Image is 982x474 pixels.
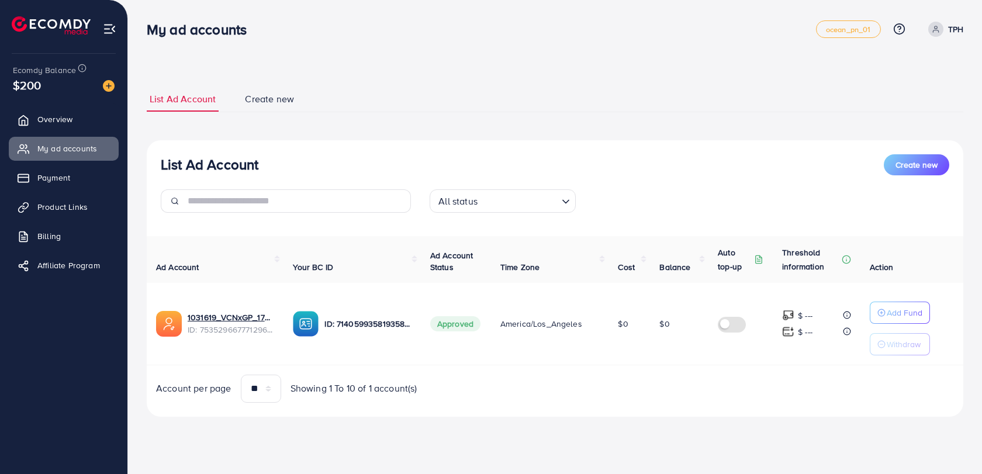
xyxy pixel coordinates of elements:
img: logo [12,16,91,34]
span: Payment [37,172,70,184]
p: Auto top-up [718,245,752,274]
a: Billing [9,224,119,248]
span: $0 [659,318,669,330]
span: $200 [13,77,42,94]
span: Balance [659,261,690,273]
a: ocean_pn_01 [816,20,881,38]
img: ic-ads-acc.e4c84228.svg [156,311,182,337]
a: Affiliate Program [9,254,119,277]
button: Create new [884,154,949,175]
button: Withdraw [870,333,930,355]
a: Payment [9,166,119,189]
a: Overview [9,108,119,131]
p: Withdraw [887,337,921,351]
span: Ad Account Status [430,250,473,273]
p: $ --- [798,309,812,323]
a: 1031619_VCNxGP_1754448010820 [188,312,274,323]
img: ic-ba-acc.ded83a64.svg [293,311,319,337]
p: $ --- [798,325,812,339]
span: List Ad Account [150,92,216,106]
p: TPH [948,22,963,36]
span: ocean_pn_01 [826,26,871,33]
button: Add Fund [870,302,930,324]
span: All status [436,193,480,210]
div: <span class='underline'>1031619_VCNxGP_1754448010820</span></br>7535296677712969744 [188,312,274,335]
span: My ad accounts [37,143,97,154]
span: Cost [618,261,635,273]
span: Action [870,261,893,273]
span: Affiliate Program [37,260,100,271]
a: TPH [924,22,963,37]
h3: My ad accounts [147,21,256,38]
span: Showing 1 To 10 of 1 account(s) [291,382,417,395]
input: Search for option [481,191,557,210]
p: Threshold information [782,245,839,274]
img: image [103,80,115,92]
span: Account per page [156,382,231,395]
div: Search for option [430,189,576,213]
h3: List Ad Account [161,156,258,173]
img: top-up amount [782,309,794,321]
span: Ad Account [156,261,199,273]
a: Product Links [9,195,119,219]
span: Create new [245,92,294,106]
span: Product Links [37,201,88,213]
p: ID: 7140599358193582082 [324,317,411,331]
span: Time Zone [500,261,540,273]
span: Overview [37,113,72,125]
span: ID: 7535296677712969744 [188,324,274,335]
span: Approved [430,316,480,331]
span: Your BC ID [293,261,333,273]
span: Billing [37,230,61,242]
span: Create new [895,159,938,171]
span: Ecomdy Balance [13,64,76,76]
img: top-up amount [782,326,794,338]
p: Add Fund [887,306,922,320]
span: $0 [618,318,628,330]
iframe: Chat [932,421,973,465]
img: menu [103,22,116,36]
a: My ad accounts [9,137,119,160]
span: America/Los_Angeles [500,318,582,330]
